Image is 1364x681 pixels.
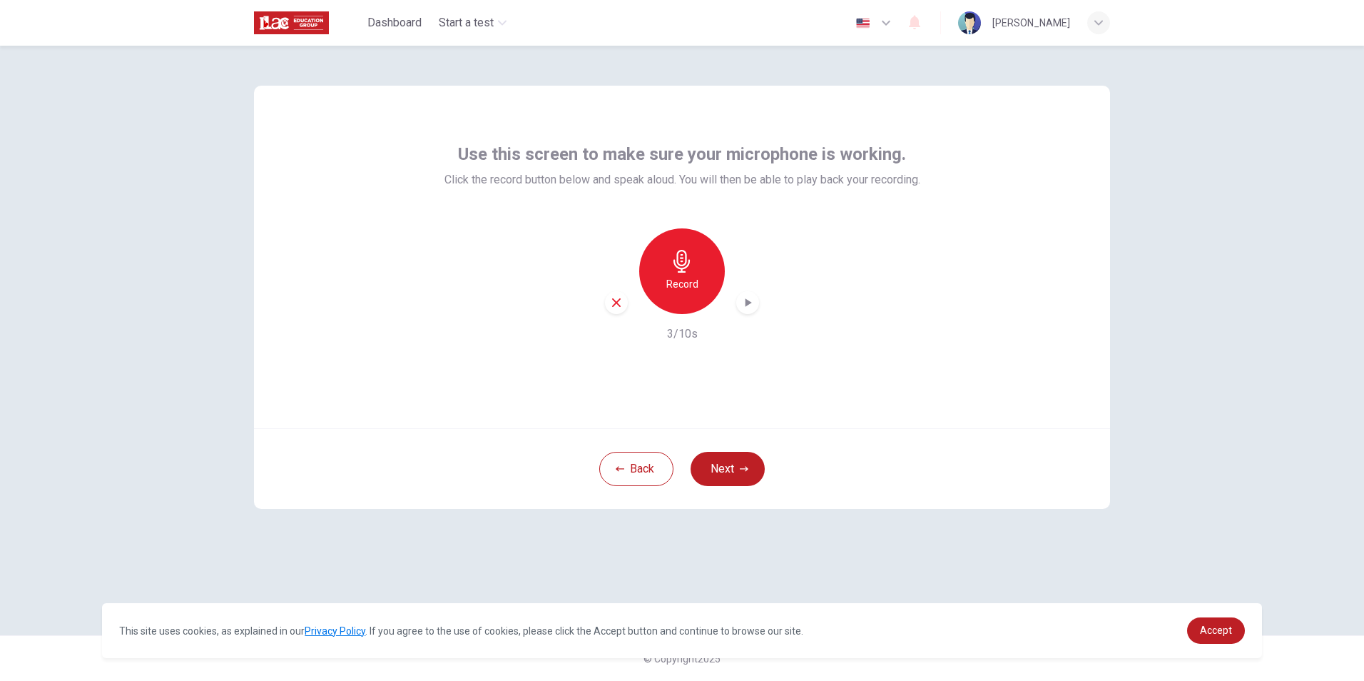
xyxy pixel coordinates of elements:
a: dismiss cookie message [1187,617,1245,644]
img: en [854,18,872,29]
a: ILAC logo [254,9,362,37]
span: Start a test [439,14,494,31]
h6: 3/10s [667,326,698,343]
h6: Record [666,276,698,293]
a: Privacy Policy [305,625,365,637]
div: [PERSON_NAME] [992,14,1070,31]
img: Profile picture [958,11,981,34]
button: Dashboard [362,10,427,36]
span: Use this screen to make sure your microphone is working. [458,143,906,166]
span: Dashboard [367,14,422,31]
span: This site uses cookies, as explained in our . If you agree to the use of cookies, please click th... [119,625,803,637]
button: Start a test [433,10,512,36]
span: Accept [1200,625,1232,636]
button: Next [691,452,765,486]
div: cookieconsent [102,603,1261,658]
img: ILAC logo [254,9,329,37]
button: Record [639,228,725,314]
span: © Copyright 2025 [643,653,721,665]
span: Click the record button below and speak aloud. You will then be able to play back your recording. [444,171,920,188]
button: Back [599,452,673,486]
